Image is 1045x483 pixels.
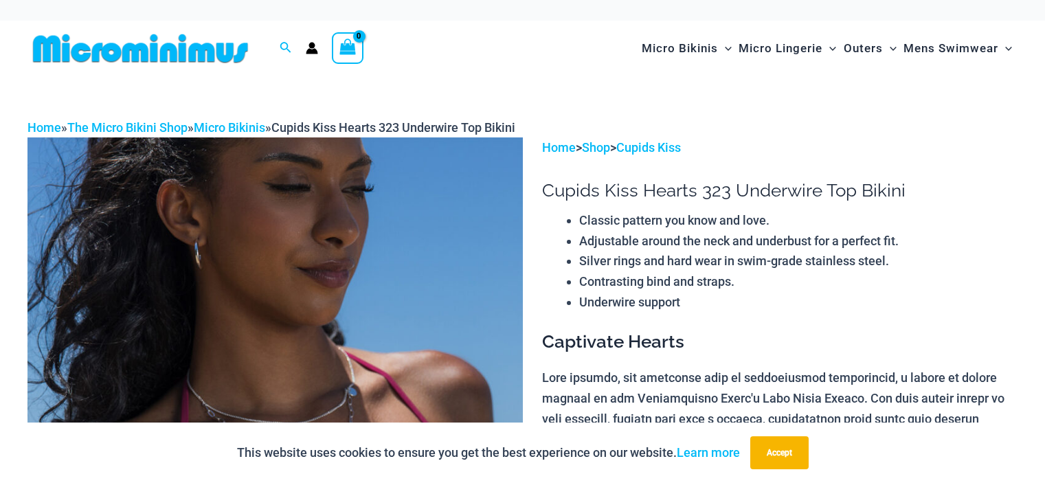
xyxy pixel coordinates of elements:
img: MM SHOP LOGO FLAT [27,33,254,64]
nav: Site Navigation [636,25,1018,71]
a: Home [27,120,61,135]
a: Micro BikinisMenu ToggleMenu Toggle [638,27,735,69]
span: Menu Toggle [883,31,897,66]
a: Shop [582,140,610,155]
li: Adjustable around the neck and underbust for a perfect fit. [579,231,1018,251]
p: > > [542,137,1018,158]
li: Silver rings and hard wear in swim-grade stainless steel. [579,251,1018,271]
a: The Micro Bikini Shop [67,120,188,135]
a: Cupids Kiss [616,140,681,155]
li: Underwire support [579,292,1018,313]
span: » » » [27,120,515,135]
button: Accept [750,436,809,469]
a: Micro Bikinis [194,120,265,135]
h3: Captivate Hearts [542,330,1018,354]
a: OutersMenu ToggleMenu Toggle [840,27,900,69]
a: Micro LingerieMenu ToggleMenu Toggle [735,27,840,69]
li: Classic pattern you know and love. [579,210,1018,231]
p: This website uses cookies to ensure you get the best experience on our website. [237,442,740,463]
a: View Shopping Cart, empty [332,32,363,64]
a: Account icon link [306,42,318,54]
span: Menu Toggle [718,31,732,66]
span: Outers [844,31,883,66]
span: Menu Toggle [998,31,1012,66]
h1: Cupids Kiss Hearts 323 Underwire Top Bikini [542,180,1018,201]
span: Menu Toggle [822,31,836,66]
a: Search icon link [280,40,292,57]
span: Cupids Kiss Hearts 323 Underwire Top Bikini [271,120,515,135]
a: Learn more [677,445,740,460]
span: Mens Swimwear [903,31,998,66]
a: Home [542,140,576,155]
span: Micro Bikinis [642,31,718,66]
a: Mens SwimwearMenu ToggleMenu Toggle [900,27,1015,69]
li: Contrasting bind and straps. [579,271,1018,292]
span: Micro Lingerie [739,31,822,66]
